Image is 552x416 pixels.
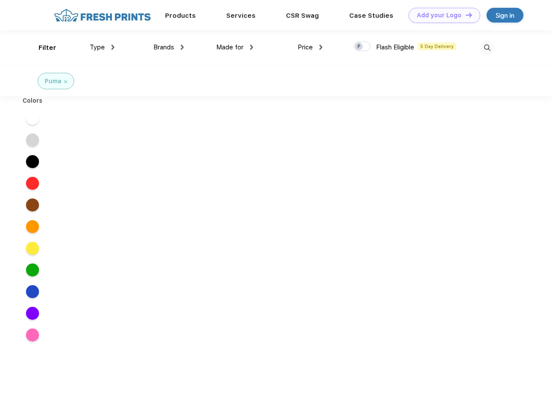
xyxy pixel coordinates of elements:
[45,77,62,86] div: Puma
[52,8,153,23] img: fo%20logo%202.webp
[39,43,56,53] div: Filter
[480,41,494,55] img: desktop_search.svg
[226,12,256,19] a: Services
[376,43,414,51] span: Flash Eligible
[466,13,472,17] img: DT
[250,45,253,50] img: dropdown.png
[216,43,244,51] span: Made for
[111,45,114,50] img: dropdown.png
[153,43,174,51] span: Brands
[16,96,49,105] div: Colors
[64,80,67,83] img: filter_cancel.svg
[181,45,184,50] img: dropdown.png
[165,12,196,19] a: Products
[417,12,461,19] div: Add your Logo
[496,10,514,20] div: Sign in
[487,8,523,23] a: Sign in
[286,12,319,19] a: CSR Swag
[298,43,313,51] span: Price
[418,42,456,50] span: 5 Day Delivery
[90,43,105,51] span: Type
[319,45,322,50] img: dropdown.png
